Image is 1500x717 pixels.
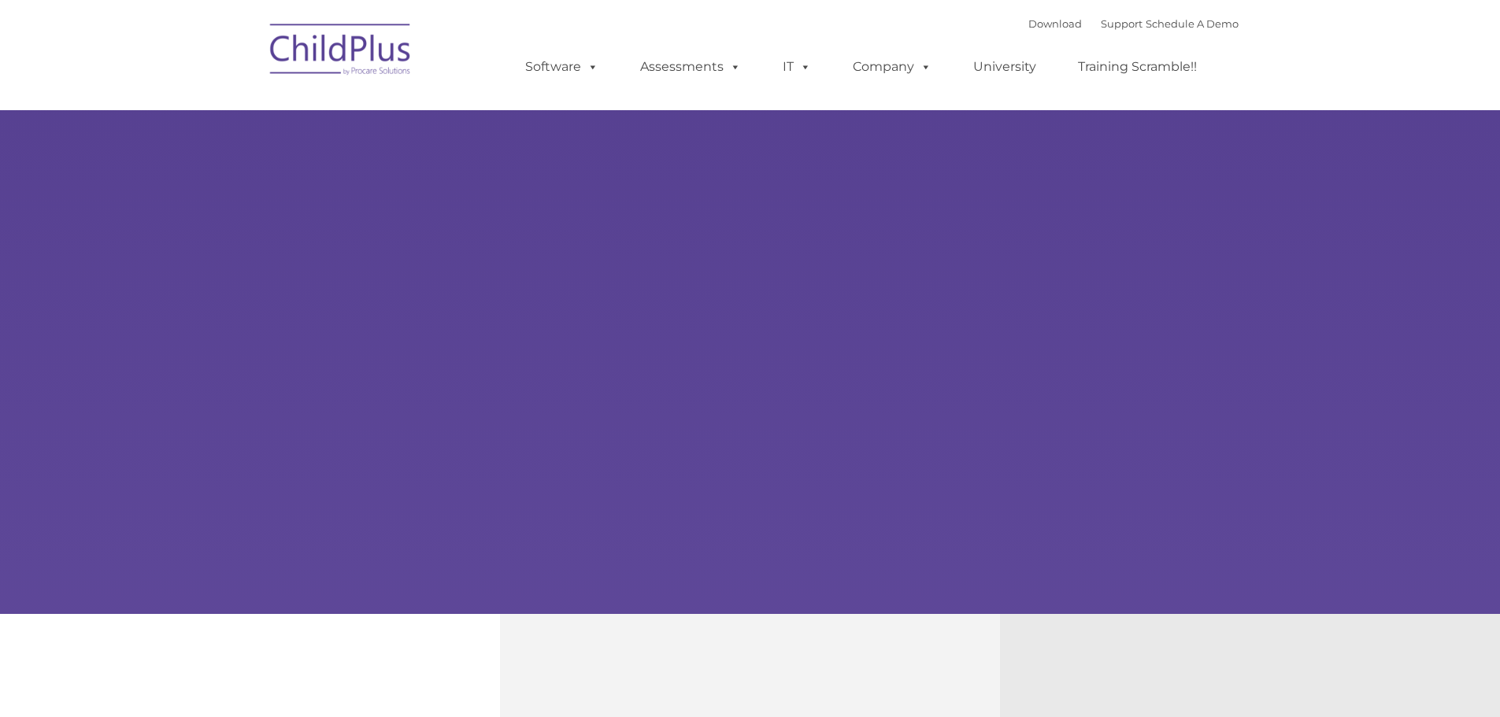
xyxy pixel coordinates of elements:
[509,51,614,83] a: Software
[262,13,420,91] img: ChildPlus by Procare Solutions
[1146,17,1239,30] a: Schedule A Demo
[837,51,947,83] a: Company
[624,51,757,83] a: Assessments
[1062,51,1213,83] a: Training Scramble!!
[957,51,1052,83] a: University
[1028,17,1239,30] font: |
[767,51,827,83] a: IT
[1028,17,1082,30] a: Download
[1101,17,1143,30] a: Support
